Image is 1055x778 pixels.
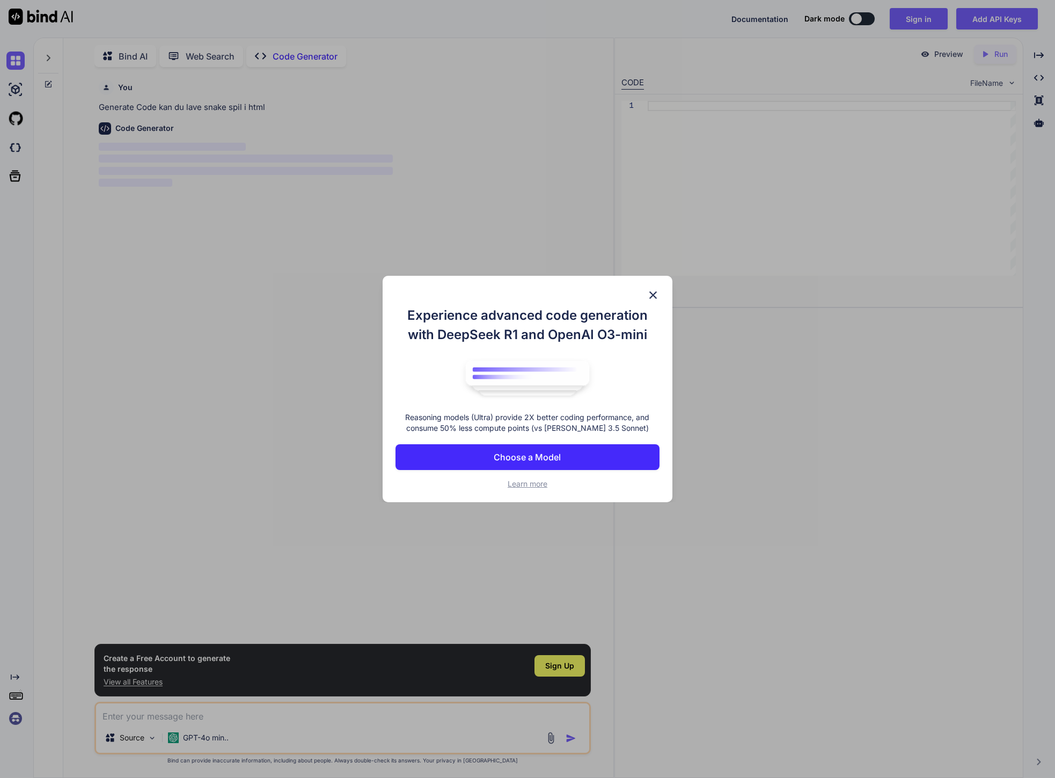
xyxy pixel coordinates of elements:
button: Choose a Model [395,444,660,470]
h1: Experience advanced code generation with DeepSeek R1 and OpenAI O3-mini [395,306,660,344]
p: Reasoning models (Ultra) provide 2X better coding performance, and consume 50% less compute point... [395,412,660,434]
p: Choose a Model [494,451,561,464]
span: Learn more [508,479,547,488]
img: close [647,289,660,302]
img: bind logo [458,355,597,401]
